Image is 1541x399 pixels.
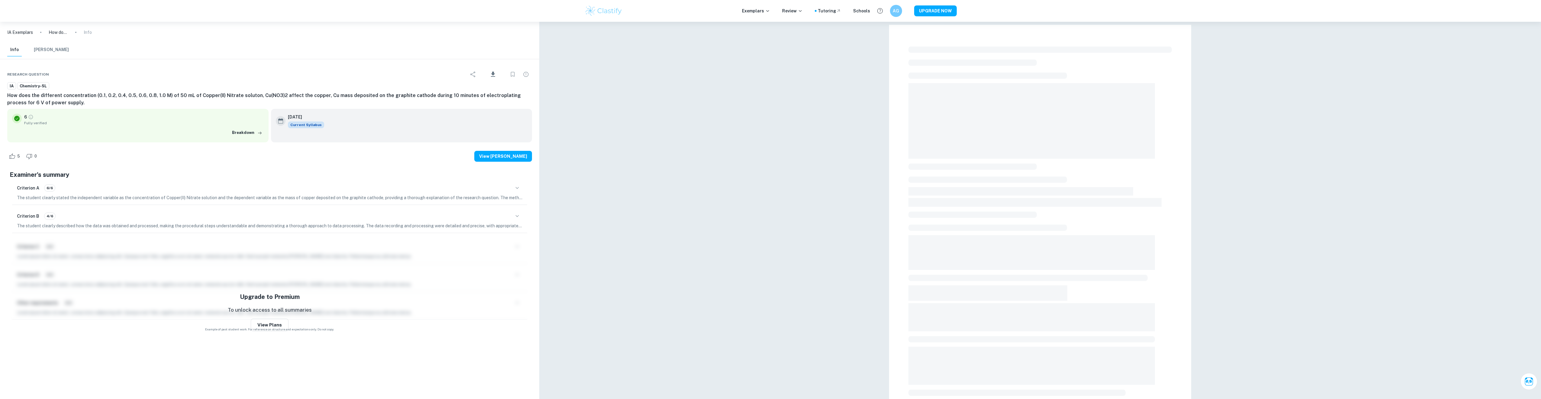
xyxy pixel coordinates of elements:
[240,292,300,301] h5: Upgrade to Premium
[7,82,16,90] a: IA
[7,43,22,57] button: Info
[10,170,530,179] h5: Examiner's summary
[24,114,27,120] p: 6
[17,194,522,201] p: The student clearly stated the independent variable as the concentration of Copper(II) Nitrate so...
[520,68,532,80] div: Report issue
[44,185,55,191] span: 6/6
[480,66,505,82] div: Download
[7,92,532,106] h6: How does the different concentration (0.1, 0.2, 0.4, 0.5, 0.6, 0.8, 1.0 M) of 50 mL of Copper(II)...
[818,8,841,14] a: Tutoring
[17,222,522,229] p: The student clearly described how the data was obtained and processed, making the procedural step...
[228,306,312,314] p: To unlock access to all summaries
[875,6,885,16] button: Help and Feedback
[507,68,519,80] div: Bookmark
[890,5,902,17] button: AG
[288,114,319,120] h6: [DATE]
[467,68,479,80] div: Share
[892,8,899,14] h6: AG
[24,120,264,126] span: Fully verified
[24,151,40,161] div: Dislike
[28,114,34,120] a: Grade fully verified
[7,29,33,36] a: IA Exemplars
[288,122,324,128] div: This exemplar is based on the current syllabus. Feel free to refer to it for inspiration/ideas wh...
[914,5,957,16] button: UPGRADE NOW
[17,213,39,219] h6: Criterion B
[742,8,770,14] p: Exemplars
[853,8,870,14] a: Schools
[49,29,68,36] p: How does the different concentration (0.1, 0.2, 0.4, 0.5, 0.6, 0.8, 1.0 M) of 50 mL of Copper(II)...
[17,185,39,191] h6: Criterion A
[782,8,803,14] p: Review
[251,319,289,331] button: View Plans
[17,82,49,90] a: Chemistry-SL
[84,29,92,36] p: Info
[474,151,532,162] button: View [PERSON_NAME]
[7,327,532,332] span: Example of past student work. For reference on structure and expectations only. Do not copy.
[31,153,40,159] span: 0
[585,5,623,17] img: Clastify logo
[7,72,49,77] span: Research question
[288,122,324,128] span: Current Syllabus
[231,128,264,137] button: Breakdown
[44,213,55,219] span: 4/6
[14,153,23,159] span: 5
[34,43,69,57] button: [PERSON_NAME]
[8,83,16,89] span: IA
[1520,373,1537,390] button: Ask Clai
[18,83,49,89] span: Chemistry-SL
[7,151,23,161] div: Like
